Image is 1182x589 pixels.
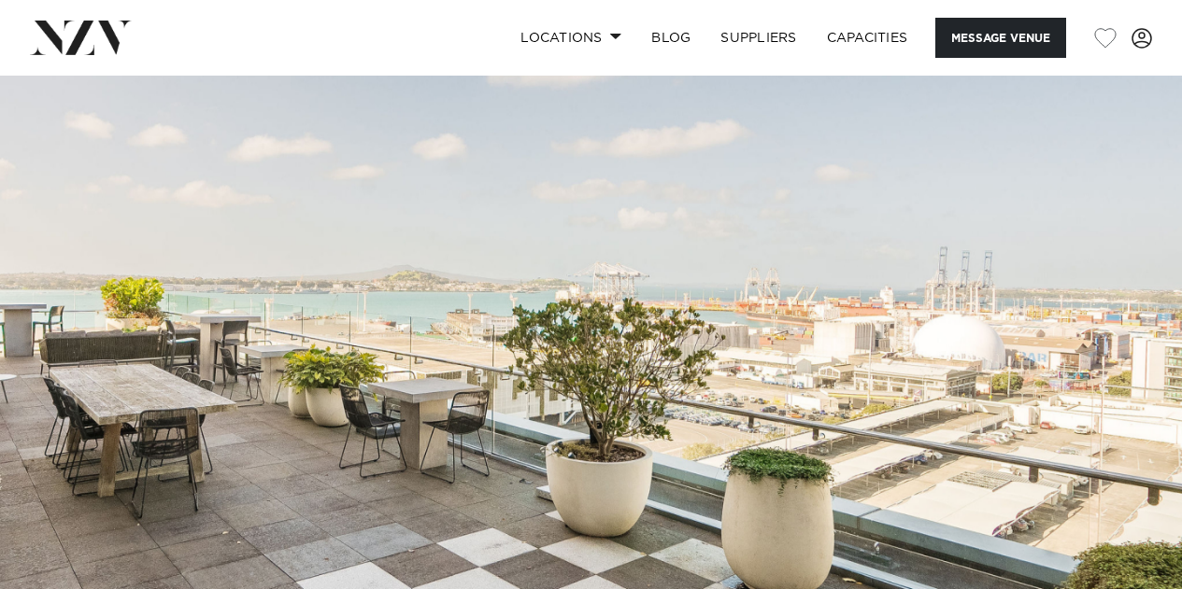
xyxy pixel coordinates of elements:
[506,18,636,58] a: Locations
[705,18,811,58] a: SUPPLIERS
[935,18,1066,58] button: Message Venue
[636,18,705,58] a: BLOG
[30,21,132,54] img: nzv-logo.png
[812,18,923,58] a: Capacities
